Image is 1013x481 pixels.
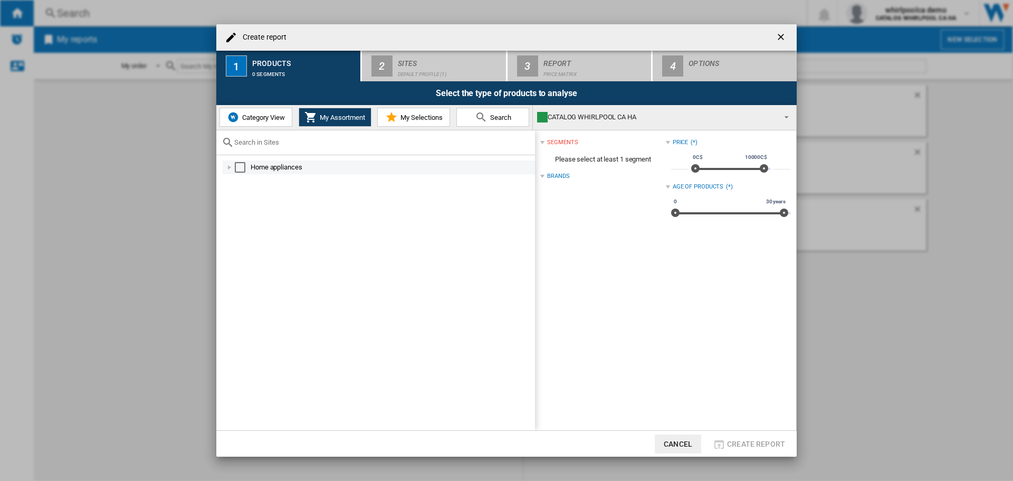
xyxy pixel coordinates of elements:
button: My Selections [377,108,450,127]
span: Create report [727,440,785,448]
span: Please select at least 1 segment [540,149,665,169]
div: 2 [371,55,393,77]
ng-md-icon: getI18NText('BUTTONS.CLOSE_DIALOG') [776,32,788,44]
div: CATALOG WHIRLPOOL CA HA [537,110,775,125]
span: My Assortment [317,114,365,121]
h4: Create report [237,32,286,43]
button: getI18NText('BUTTONS.CLOSE_DIALOG') [771,27,792,48]
button: Search [456,108,529,127]
div: Default profile (1) [398,66,502,77]
div: Price [673,138,689,147]
div: 3 [517,55,538,77]
div: Age of products [673,183,724,191]
div: 1 [226,55,247,77]
span: 0 [672,197,678,206]
div: Products [252,55,356,66]
div: Report [543,55,647,66]
span: 0C$ [691,153,704,162]
span: 30 years [764,197,787,206]
md-checkbox: Select [235,162,251,173]
span: Category View [240,114,285,121]
img: wiser-icon-blue.png [227,111,240,124]
button: 2 Sites Default profile (1) [362,51,507,81]
div: Sites [398,55,502,66]
button: My Assortment [299,108,371,127]
span: Search [488,114,511,121]
button: 3 Report Price Matrix [508,51,653,81]
span: My Selections [398,114,443,121]
div: Price Matrix [543,66,647,77]
div: 4 [662,55,683,77]
button: Create report [710,435,788,454]
div: Brands [547,172,569,181]
div: Select the type of products to analyse [216,81,797,105]
span: 10000C$ [743,153,769,162]
div: Home appliances [251,162,533,173]
button: Category View [219,108,292,127]
button: 1 Products 0 segments [216,51,361,81]
button: Cancel [655,435,701,454]
div: 0 segments [252,66,356,77]
div: segments [547,138,578,147]
input: Search in Sites [234,138,530,146]
div: Options [689,55,792,66]
button: 4 Options [653,51,797,81]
